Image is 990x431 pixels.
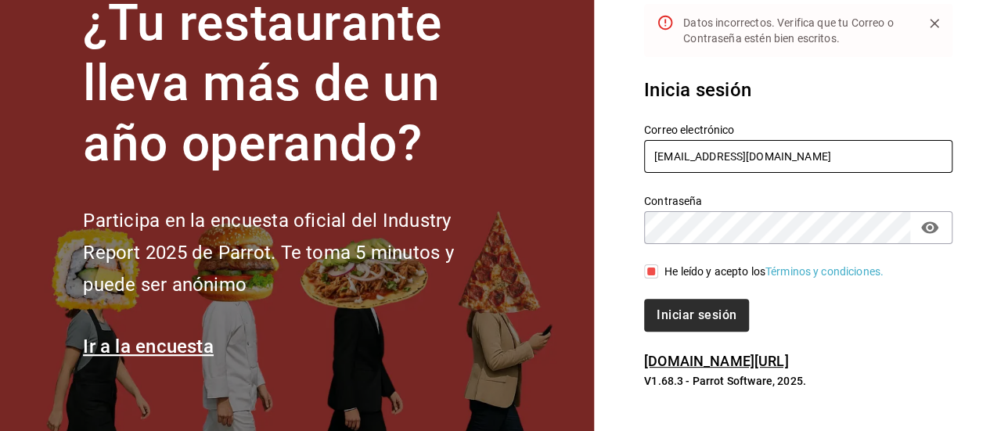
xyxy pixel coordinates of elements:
[644,124,952,135] label: Correo electrónico
[916,214,943,241] button: passwordField
[644,353,788,369] a: [DOMAIN_NAME][URL]
[644,373,952,389] p: V1.68.3 - Parrot Software, 2025.
[644,76,952,104] h3: Inicia sesión
[664,264,884,280] div: He leído y acepto los
[765,265,884,278] a: Términos y condiciones.
[923,12,946,35] button: Close
[83,205,506,300] h2: Participa en la encuesta oficial del Industry Report 2025 de Parrot. Te toma 5 minutos y puede se...
[683,9,910,52] div: Datos incorrectos. Verifica que tu Correo o Contraseña estén bien escritos.
[644,140,952,173] input: Ingresa tu correo electrónico
[83,336,214,357] a: Ir a la encuesta
[644,196,952,207] label: Contraseña
[644,299,749,332] button: Iniciar sesión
